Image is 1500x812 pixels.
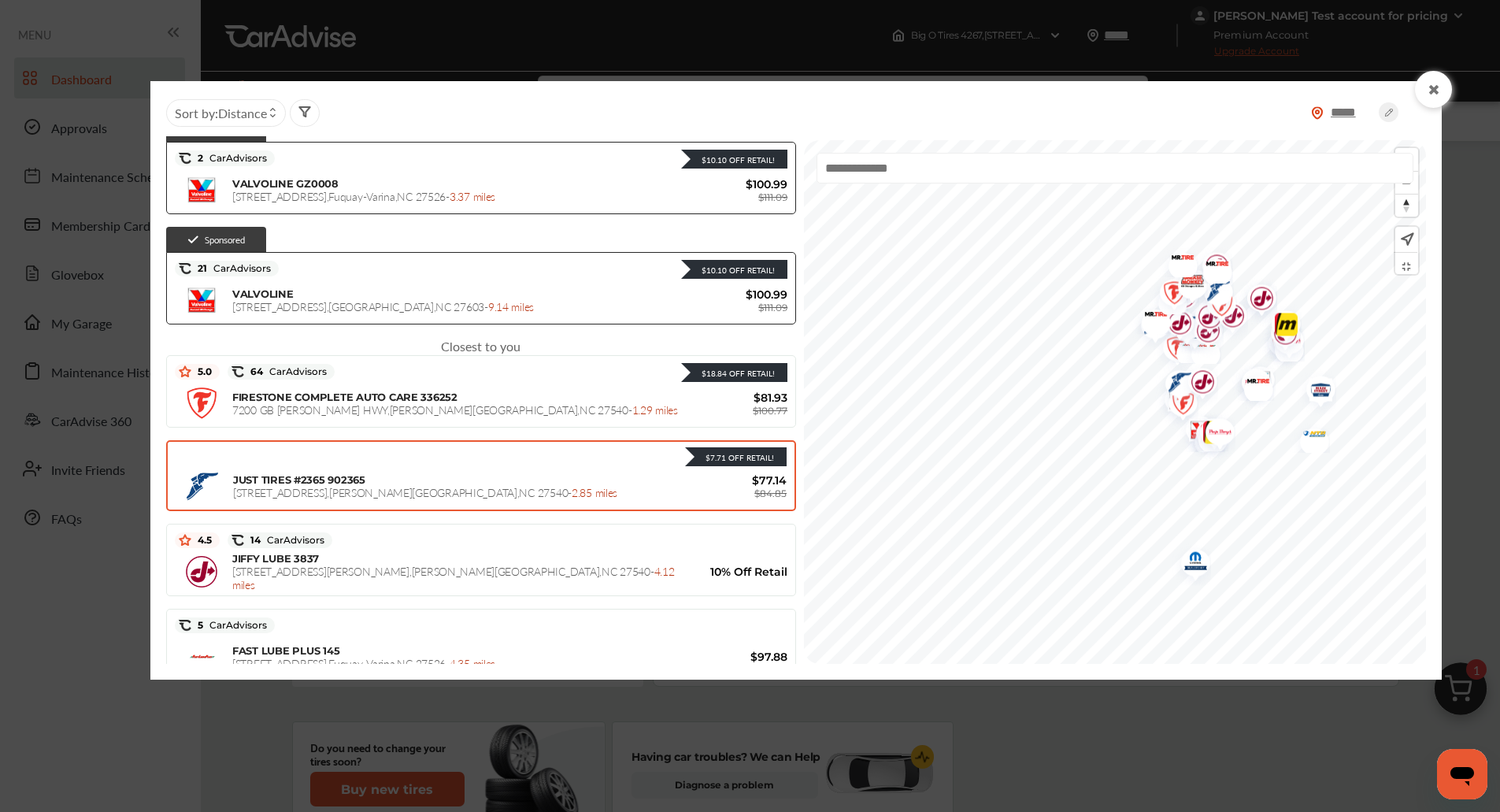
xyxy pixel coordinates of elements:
div: Map marker [1154,362,1193,408]
div: Map marker [1166,264,1206,303]
img: check-icon.521c8815.svg [187,233,200,247]
img: logo-meineke.png [1188,410,1230,460]
div: Map marker [1257,321,1296,371]
span: 21 [191,262,271,275]
span: VALVOLINE [232,287,294,300]
span: $100.77 [753,405,787,417]
img: recenter.ce011a49.svg [1398,231,1414,248]
span: CarAdvisors [203,620,267,631]
span: 3.37 miles [450,188,495,204]
img: logo-firestone.png [186,387,217,419]
span: 4.35 miles [450,655,495,671]
span: $84.85 [754,488,787,499]
span: 2.85 miles [572,484,617,500]
span: CarAdvisors [263,366,327,377]
span: $81.93 [693,391,787,405]
div: $10.10 Off Retail! [694,154,775,165]
div: Map marker [1146,281,1186,314]
img: logo-jiffylube.png [1176,360,1218,410]
img: caradvise_icon.5c74104a.svg [179,152,191,165]
span: Reset bearing to north [1395,195,1418,217]
div: Map marker [1148,271,1187,321]
span: [STREET_ADDRESS] , [PERSON_NAME][GEOGRAPHIC_DATA] , NC 27540 - [233,484,617,500]
img: logo-mrtire.png [1157,244,1198,277]
img: logo-firestone.png [1185,412,1227,462]
img: logo-jiffylube.png [1235,276,1277,326]
span: $111.09 [758,191,787,203]
div: Closest to you [166,337,797,355]
div: Map marker [1263,319,1302,369]
span: 64 [244,365,327,378]
div: Map marker [1174,408,1213,458]
div: Map marker [1191,250,1231,284]
span: JUST TIRES #2365 902365 [233,473,365,486]
img: logo-jiffylube.png [186,556,217,588]
img: star_icon.59ea9307.svg [179,365,191,378]
img: logo-mrtire.png [1232,368,1274,401]
img: caradvise_icon.5c74104a.svg [231,534,244,547]
span: 7200 GB [PERSON_NAME] HWY , [PERSON_NAME][GEOGRAPHIC_DATA] , NC 27540 - [232,402,678,417]
div: Sponsored [166,227,266,252]
div: Map marker [1260,302,1299,352]
span: [STREET_ADDRESS] , [GEOGRAPHIC_DATA] , NC 27603 - [232,298,534,314]
span: VALVOLINE GZ0008 [232,177,339,190]
span: 2 [191,152,267,165]
button: Reset bearing to north [1395,194,1418,217]
img: location_vector_orange.38f05af8.svg [1311,106,1324,120]
div: Map marker [1192,270,1231,317]
span: $100.99 [693,287,787,302]
img: logo-goodyear.png [1192,270,1234,317]
div: Map marker [1151,326,1191,376]
img: logo-jiffylube.png [1191,244,1232,294]
img: logo-mrtire.png [1191,250,1233,284]
span: 5 [191,619,267,632]
img: logo-pepboys.png [1230,361,1272,410]
span: FAST LUBE PLUS 145 [232,644,339,657]
div: Map marker [1232,368,1272,401]
span: Distance [218,104,267,122]
div: Map marker [1191,244,1230,294]
img: logo-firestone.png [1151,326,1193,376]
span: 1.29 miles [632,402,678,417]
img: logo-mavis.png [1187,418,1228,451]
div: Map marker [1294,368,1334,417]
span: 14 [244,534,324,547]
img: logo-goodyear.png [1154,362,1195,408]
div: Map marker [1235,276,1275,326]
span: 10% Off Retail [693,565,787,579]
span: 9.14 miles [488,298,534,314]
span: FIRESTONE COMPLETE AUTO CARE 336252 [232,391,457,403]
img: caradvise_icon.5c74104a.svg [179,619,191,632]
img: caradvise_icon.5c74104a.svg [179,262,191,275]
div: Map marker [1154,301,1193,350]
img: logo-fast-lube-plus.png [186,654,217,660]
img: logo-grease-monkey.png [1166,264,1208,303]
div: Map marker [1169,541,1209,586]
span: Sort by : [175,104,267,122]
div: Map marker [1288,420,1328,453]
img: logo-mrtire.png [1146,281,1188,314]
img: logo-goodyear.png [187,473,218,500]
div: Map marker [1194,410,1233,460]
img: logo-mopar.png [1169,541,1211,586]
img: logo-meineke.png [1260,302,1302,352]
div: Map marker [1230,361,1269,410]
img: logo-pepboys.png [1194,410,1235,460]
img: MSA+logo.png [1294,368,1336,417]
span: CarAdvisors [261,535,324,546]
img: logo-firestone.png [1148,271,1190,321]
img: caradvise_icon.5c74104a.svg [231,365,244,378]
img: logo-mavis.png [1288,420,1330,453]
span: 4.5 [191,534,212,547]
span: JIFFY LUBE 3837 [232,552,319,565]
div: Map marker [1157,244,1196,277]
span: $97.88 [693,650,787,664]
img: star_icon.59ea9307.svg [179,534,191,547]
span: CarAdvisors [203,153,267,164]
img: logo-mrtire.png [1130,301,1172,334]
div: Map marker [1176,360,1216,410]
img: logo-valvoline.png [186,174,217,206]
span: $77.14 [692,473,787,488]
div: Map marker [1188,410,1228,460]
span: $111.09 [758,302,787,313]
